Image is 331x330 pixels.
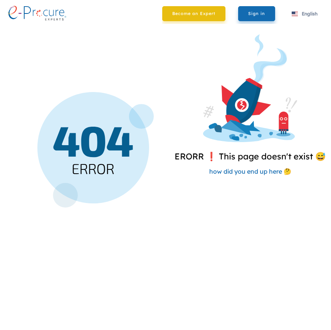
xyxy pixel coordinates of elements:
[238,6,275,21] a: Sign in
[37,92,153,208] img: Page Not Exist
[8,6,66,20] img: logo
[203,34,297,142] img: Page Not Exist
[209,168,291,175] span: how did you end up here 🤔
[162,6,225,21] a: Become an Expert
[175,151,326,162] span: ERORR ❗️ This page doesn't exist 😅
[302,11,318,17] span: English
